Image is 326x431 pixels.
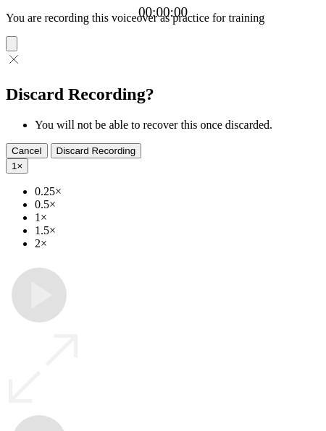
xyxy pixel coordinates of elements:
p: You are recording this voiceover as practice for training [6,12,320,25]
li: 2× [35,237,320,250]
button: Discard Recording [51,143,142,158]
span: 1 [12,161,17,171]
a: 00:00:00 [138,4,188,20]
li: 0.25× [35,185,320,198]
li: 0.5× [35,198,320,211]
button: Cancel [6,143,48,158]
h2: Discard Recording? [6,85,320,104]
li: 1× [35,211,320,224]
button: 1× [6,158,28,174]
li: 1.5× [35,224,320,237]
li: You will not be able to recover this once discarded. [35,119,320,132]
